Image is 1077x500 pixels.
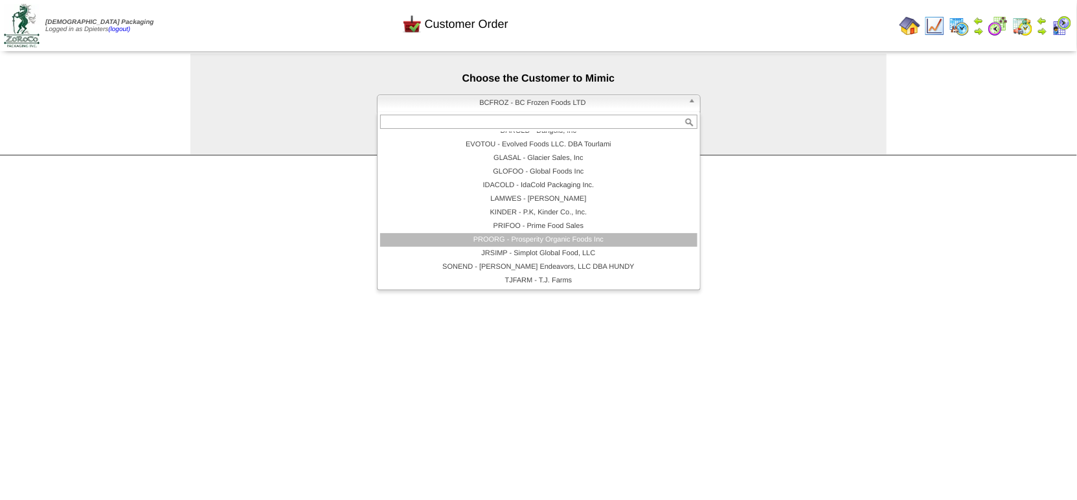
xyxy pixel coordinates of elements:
[383,95,683,111] span: BCFROZ - BC Frozen Foods LTD
[380,138,697,152] li: EVOTOU - Evolved Foods LLC. DBA Tourlami
[973,26,984,36] img: arrowright.gif
[380,220,697,233] li: PRIFOO - Prime Food Sales
[949,16,969,36] img: calendarprod.gif
[4,4,40,47] img: zoroco-logo-small.webp
[380,206,697,220] li: KINDER - P.K, Kinder Co., Inc.
[900,16,920,36] img: home.gif
[380,152,697,165] li: GLASAL - Glacier Sales, Inc
[1012,16,1033,36] img: calendarinout.gif
[1051,16,1072,36] img: calendarcustomer.gif
[380,165,697,179] li: GLOFOO - Global Foods Inc
[380,179,697,192] li: IDACOLD - IdaCold Packaging Inc.
[380,274,697,288] li: TJFARM - T.J. Farms
[425,17,508,31] span: Customer Order
[380,192,697,206] li: LAMWES - [PERSON_NAME]
[108,26,130,33] a: (logout)
[45,19,153,33] span: Logged in as Dpieters
[973,16,984,26] img: arrowleft.gif
[1037,16,1047,26] img: arrowleft.gif
[380,233,697,247] li: PROORG - Prosperity Organic Foods Inc
[1037,26,1047,36] img: arrowright.gif
[402,14,422,34] img: cust_order.png
[988,16,1008,36] img: calendarblend.gif
[924,16,945,36] img: line_graph.gif
[462,73,615,84] span: Choose the Customer to Mimic
[45,19,153,26] span: [DEMOGRAPHIC_DATA] Packaging
[380,247,697,260] li: JRSIMP - Simplot Global Food, LLC
[380,260,697,274] li: SONEND - [PERSON_NAME] Endeavors, LLC DBA HUNDY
